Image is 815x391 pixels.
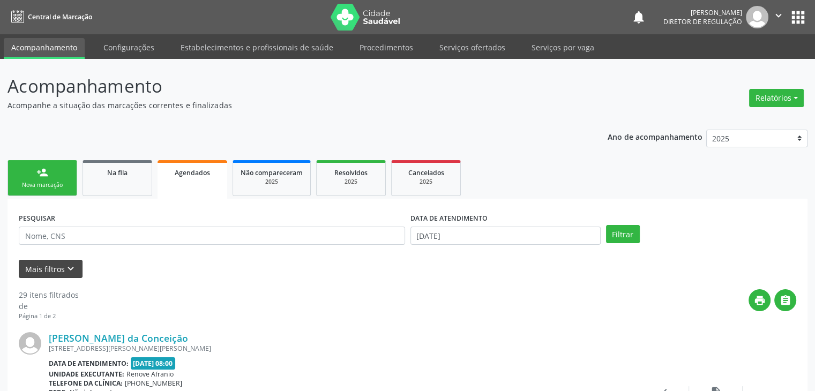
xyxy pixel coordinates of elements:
label: DATA DE ATENDIMENTO [410,210,488,227]
b: Data de atendimento: [49,359,129,368]
button:  [774,289,796,311]
a: [PERSON_NAME] da Conceição [49,332,188,344]
span: Diretor de regulação [663,17,742,26]
i: print [754,295,766,306]
div: 2025 [324,178,378,186]
div: 2025 [241,178,303,186]
a: Serviços por vaga [524,38,602,57]
b: Unidade executante: [49,370,124,379]
img: img [19,332,41,355]
i:  [780,295,791,306]
p: Ano de acompanhamento [608,130,702,143]
span: Não compareceram [241,168,303,177]
span: Na fila [107,168,128,177]
a: Acompanhamento [4,38,85,59]
a: Serviços ofertados [432,38,513,57]
a: Estabelecimentos e profissionais de saúde [173,38,341,57]
p: Acompanhe a situação das marcações correntes e finalizadas [8,100,567,111]
button: print [749,289,771,311]
div: [PERSON_NAME] [663,8,742,17]
a: Procedimentos [352,38,421,57]
span: Renove Afranio [126,370,174,379]
span: [PHONE_NUMBER] [125,379,182,388]
button:  [768,6,789,28]
p: Acompanhamento [8,73,567,100]
div: Página 1 de 2 [19,312,79,321]
label: PESQUISAR [19,210,55,227]
a: Central de Marcação [8,8,92,26]
i:  [773,10,784,21]
img: img [746,6,768,28]
div: Nova marcação [16,181,69,189]
div: 29 itens filtrados [19,289,79,300]
button: notifications [631,10,646,25]
a: Configurações [96,38,162,57]
button: Filtrar [606,225,640,243]
button: Relatórios [749,89,804,107]
i: keyboard_arrow_down [65,263,77,275]
span: Agendados [175,168,210,177]
button: Mais filtroskeyboard_arrow_down [19,260,83,279]
b: Telefone da clínica: [49,379,123,388]
div: person_add [36,167,48,178]
span: Cancelados [408,168,444,177]
input: Nome, CNS [19,227,405,245]
span: [DATE] 08:00 [131,357,176,370]
button: apps [789,8,807,27]
div: [STREET_ADDRESS][PERSON_NAME][PERSON_NAME] [49,344,635,353]
div: de [19,300,79,312]
input: Selecione um intervalo [410,227,601,245]
div: 2025 [399,178,453,186]
span: Central de Marcação [28,12,92,21]
span: Resolvidos [334,168,368,177]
